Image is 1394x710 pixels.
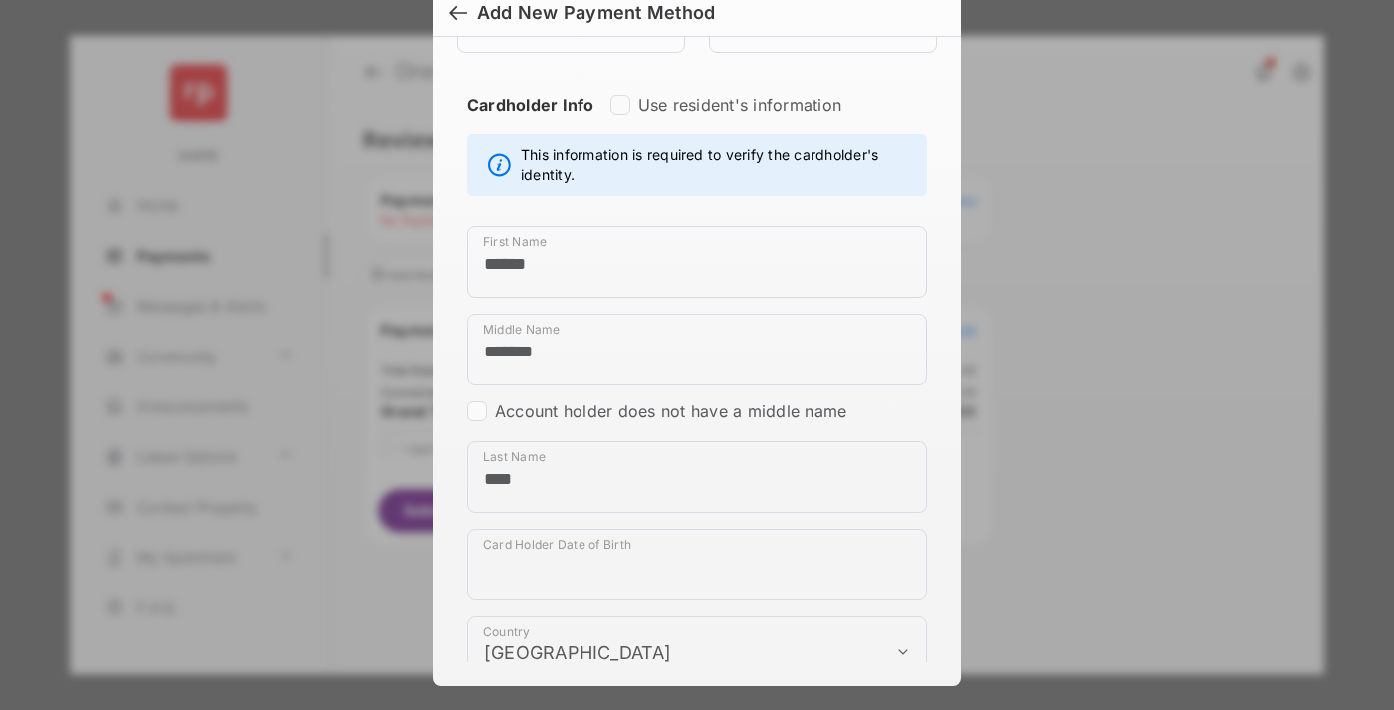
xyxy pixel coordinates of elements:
[477,2,715,24] div: Add New Payment Method
[495,401,846,421] label: Account holder does not have a middle name
[521,145,916,185] span: This information is required to verify the cardholder's identity.
[467,95,594,150] strong: Cardholder Info
[467,616,927,688] div: payment_method_screening[postal_addresses][country]
[638,95,841,115] label: Use resident's information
